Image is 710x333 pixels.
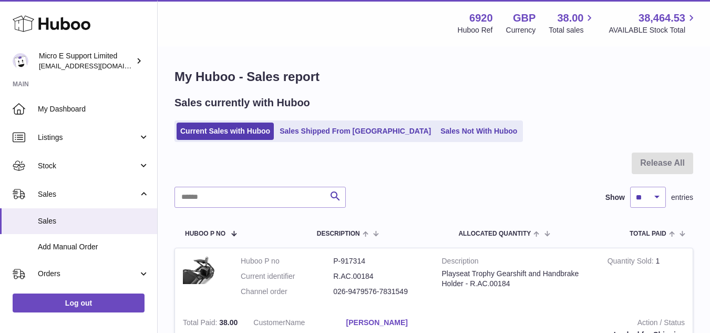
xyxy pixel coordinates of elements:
[513,11,536,25] strong: GBP
[317,230,360,237] span: Description
[557,11,583,25] span: 38.00
[333,287,426,297] dd: 026-9479576-7831549
[671,193,693,203] span: entries
[639,11,685,25] span: 38,464.53
[13,53,28,69] img: contact@micropcsupport.com
[506,25,536,35] div: Currency
[605,193,625,203] label: Show
[600,248,693,310] td: 1
[241,256,333,266] dt: Huboo P no
[241,271,333,281] dt: Current identifier
[437,123,521,140] a: Sales Not With Huboo
[609,11,697,35] a: 38,464.53 AVAILABLE Stock Total
[455,318,685,330] strong: Action / Status
[183,256,225,284] img: $_57.JPG
[442,256,592,269] strong: Description
[442,269,592,289] div: Playseat Trophy Gearshift and Handbrake Holder - R.AC.00184
[38,242,149,252] span: Add Manual Order
[346,318,439,328] a: [PERSON_NAME]
[177,123,274,140] a: Current Sales with Huboo
[174,68,693,85] h1: My Huboo - Sales report
[458,25,493,35] div: Huboo Ref
[549,25,595,35] span: Total sales
[458,230,531,237] span: ALLOCATED Quantity
[38,104,149,114] span: My Dashboard
[276,123,435,140] a: Sales Shipped From [GEOGRAPHIC_DATA]
[241,287,333,297] dt: Channel order
[38,133,138,143] span: Listings
[469,11,493,25] strong: 6920
[185,230,225,237] span: Huboo P no
[253,318,285,327] span: Customer
[13,294,145,312] a: Log out
[630,230,666,237] span: Total paid
[39,62,155,70] span: [EMAIL_ADDRESS][DOMAIN_NAME]
[174,96,310,110] h2: Sales currently with Huboo
[549,11,595,35] a: 38.00 Total sales
[253,318,346,330] dt: Name
[38,216,149,226] span: Sales
[38,161,138,171] span: Stock
[183,318,219,329] strong: Total Paid
[333,256,426,266] dd: P-917314
[219,318,238,327] span: 38.00
[39,51,133,71] div: Micro E Support Limited
[38,269,138,279] span: Orders
[609,25,697,35] span: AVAILABLE Stock Total
[333,271,426,281] dd: R.AC.00184
[608,257,656,268] strong: Quantity Sold
[38,189,138,199] span: Sales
